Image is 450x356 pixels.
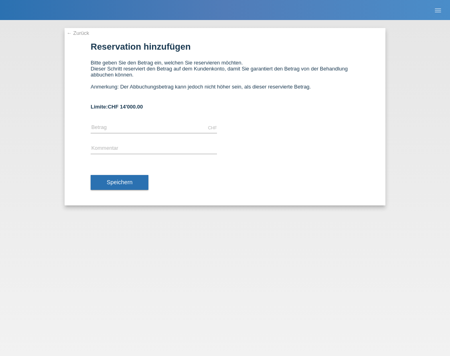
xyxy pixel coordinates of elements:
[208,125,217,130] div: CHF
[434,6,442,14] i: menu
[107,179,132,185] span: Speichern
[91,104,143,110] b: Limite:
[91,60,359,96] div: Bitte geben Sie den Betrag ein, welchen Sie reservieren möchten. Dieser Schritt reserviert den Be...
[430,8,446,12] a: menu
[91,42,359,52] h1: Reservation hinzufügen
[108,104,143,110] span: CHF 14'000.00
[67,30,89,36] a: ← Zurück
[91,175,148,190] button: Speichern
